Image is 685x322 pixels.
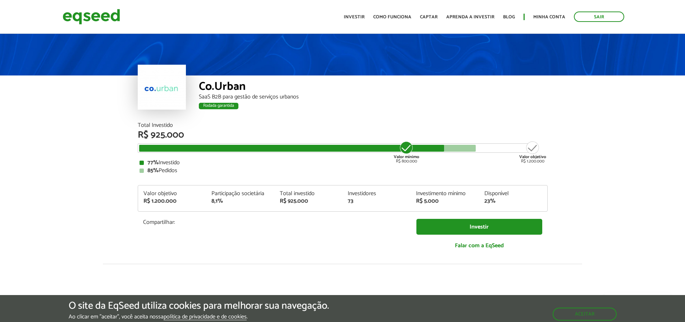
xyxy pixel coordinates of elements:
div: Valor objetivo [143,191,201,197]
a: Minha conta [533,15,565,19]
div: R$ 1.200.000 [143,198,201,204]
div: R$ 1.200.000 [519,141,546,164]
a: Falar com a EqSeed [416,238,542,253]
p: Compartilhar: [143,219,406,226]
img: EqSeed [63,7,120,26]
a: Como funciona [373,15,411,19]
div: 73 [348,198,405,204]
a: política de privacidade e de cookies [164,314,247,320]
strong: Valor mínimo [394,153,419,160]
p: Ao clicar em "aceitar", você aceita nossa . [69,313,329,320]
strong: 77% [147,158,159,167]
div: R$ 925.000 [280,198,337,204]
div: Total investido [280,191,337,197]
strong: 85% [147,166,159,175]
div: SaaS B2B para gestão de serviços urbanos [199,94,548,100]
a: Investir [416,219,542,235]
div: R$ 800.000 [393,141,420,164]
div: Investido [140,160,546,166]
a: Fale conosco [604,293,671,308]
div: Disponível [484,191,542,197]
div: Total Investido [138,123,548,128]
div: R$ 5.000 [416,198,474,204]
div: Pedidos [140,168,546,174]
a: Blog [503,15,515,19]
div: 8,1% [211,198,269,204]
div: Rodada garantida [199,103,238,109]
div: 23% [484,198,542,204]
a: Aprenda a investir [446,15,494,19]
a: Investir [344,15,365,19]
button: Aceitar [553,308,617,321]
div: Participação societária [211,191,269,197]
div: Co.Urban [199,81,548,94]
div: Investimento mínimo [416,191,474,197]
a: Captar [420,15,438,19]
a: Sair [574,11,624,22]
div: Investidores [348,191,405,197]
div: R$ 925.000 [138,130,548,140]
h5: O site da EqSeed utiliza cookies para melhorar sua navegação. [69,300,329,312]
strong: Valor objetivo [519,153,546,160]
